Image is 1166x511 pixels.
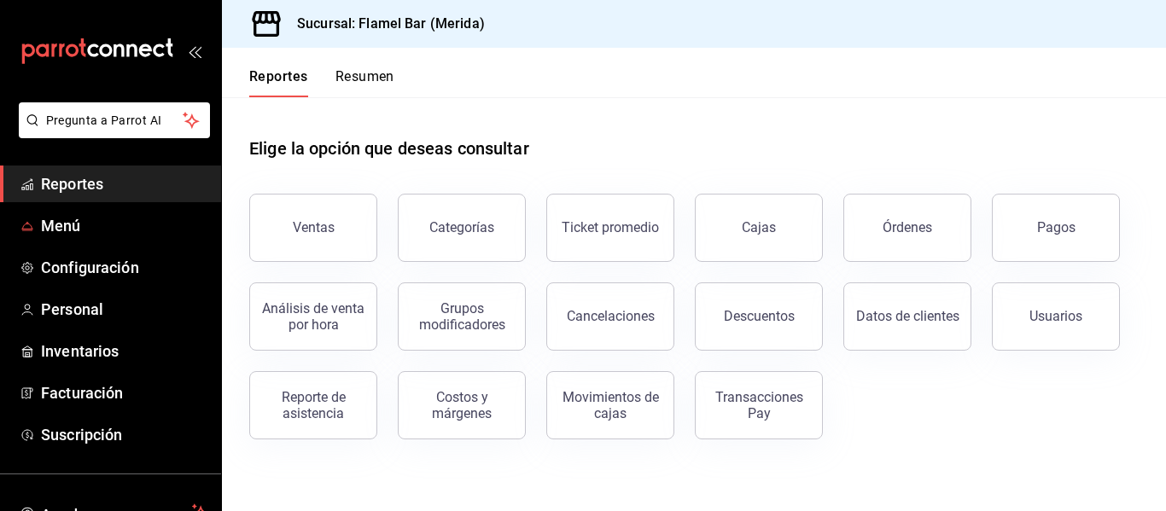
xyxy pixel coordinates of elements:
[46,112,184,130] span: Pregunta a Parrot AI
[429,219,494,235] div: Categorías
[41,214,207,237] span: Menú
[249,371,377,439] button: Reporte de asistencia
[409,389,515,421] div: Costos y márgenes
[398,194,526,262] button: Categorías
[706,389,812,421] div: Transacciones Pay
[562,219,659,235] div: Ticket promedio
[249,68,394,97] div: navigation tabs
[843,282,971,351] button: Datos de clientes
[41,298,207,321] span: Personal
[695,282,823,351] button: Descuentos
[335,68,394,97] button: Resumen
[856,308,959,324] div: Datos de clientes
[546,194,674,262] button: Ticket promedio
[398,282,526,351] button: Grupos modificadores
[695,371,823,439] button: Transacciones Pay
[1037,219,1076,235] div: Pagos
[992,194,1120,262] button: Pagos
[41,423,207,446] span: Suscripción
[398,371,526,439] button: Costos y márgenes
[19,102,210,138] button: Pregunta a Parrot AI
[1029,308,1082,324] div: Usuarios
[41,256,207,279] span: Configuración
[293,219,335,235] div: Ventas
[283,14,485,34] h3: Sucursal: Flamel Bar (Merida)
[12,124,210,142] a: Pregunta a Parrot AI
[883,219,932,235] div: Órdenes
[249,282,377,351] button: Análisis de venta por hora
[557,389,663,421] div: Movimientos de cajas
[249,68,308,97] button: Reportes
[724,308,795,324] div: Descuentos
[695,194,823,262] a: Cajas
[546,282,674,351] button: Cancelaciones
[249,136,529,161] h1: Elige la opción que deseas consultar
[260,389,366,421] div: Reporte de asistencia
[992,282,1120,351] button: Usuarios
[742,218,777,238] div: Cajas
[546,371,674,439] button: Movimientos de cajas
[41,172,207,195] span: Reportes
[567,308,655,324] div: Cancelaciones
[188,44,201,58] button: open_drawer_menu
[409,300,515,333] div: Grupos modificadores
[41,340,207,363] span: Inventarios
[260,300,366,333] div: Análisis de venta por hora
[249,194,377,262] button: Ventas
[843,194,971,262] button: Órdenes
[41,381,207,404] span: Facturación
